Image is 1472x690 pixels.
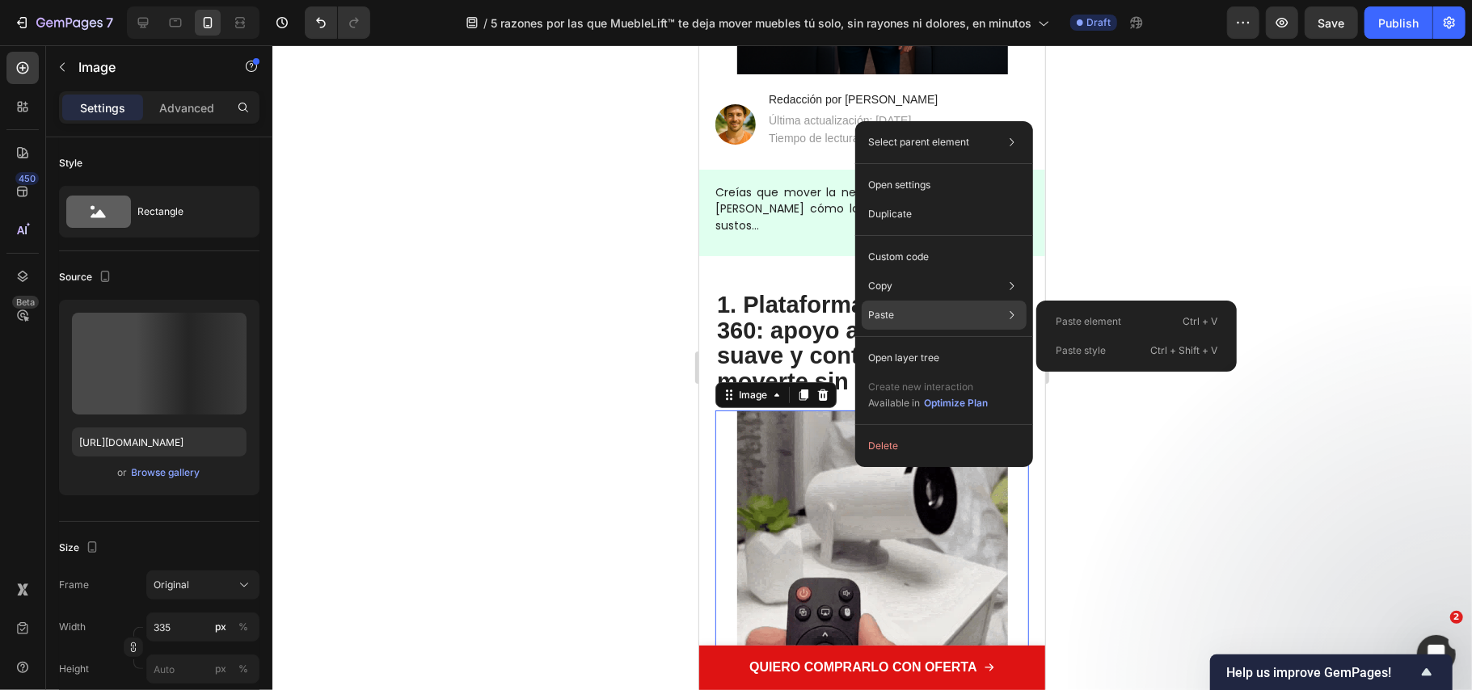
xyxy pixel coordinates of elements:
p: Settings [80,99,125,116]
span: / [483,15,487,32]
p: Ctrl + Shift + V [1150,343,1217,359]
span: or [118,463,128,482]
p: 7 [106,13,113,32]
label: Width [59,620,86,634]
label: Frame [59,578,89,592]
p: Image [78,57,216,77]
p: Duplicate [868,207,912,221]
img: preview-image [72,313,247,414]
button: Save [1305,6,1358,39]
p: Open settings [868,178,930,192]
p: Copy [868,279,892,293]
span: 2 [1450,611,1463,624]
p: Open layer tree [868,351,939,365]
div: Source [59,267,115,288]
div: px [215,620,226,634]
button: % [211,659,230,679]
p: Advanced [159,99,214,116]
button: % [211,617,230,637]
div: Size [59,537,102,559]
div: % [238,620,248,634]
button: px [234,659,253,679]
div: Style [59,156,82,170]
span: Available in [868,397,920,409]
div: px [215,662,226,676]
div: Browse gallery [132,465,200,480]
p: Create new interaction [868,379,989,395]
p: Select parent element [868,135,969,149]
button: Original [146,570,259,600]
span: Help us improve GemPages! [1226,665,1417,680]
button: 7 [6,6,120,39]
iframe: Intercom live chat [1417,635,1456,674]
div: Undo/Redo [305,6,370,39]
button: Show survey - Help us improve GemPages! [1226,663,1436,682]
p: Custom code [868,250,929,264]
iframe: Design area [699,45,1045,690]
p: Paste [868,308,894,322]
div: Optimize Plan [924,396,988,410]
input: px% [146,612,259,642]
button: Browse gallery [131,465,201,481]
button: Delete [862,431,1027,461]
div: Publish [1378,15,1419,32]
label: Height [59,662,89,676]
button: Optimize Plan [923,395,989,411]
div: % [238,662,248,676]
p: Ctrl + V [1183,313,1217,330]
p: Paste element [1056,314,1121,329]
div: 450 [15,172,39,185]
span: 5 razones por las que MuebleLift™ te deja mover muebles tú solo, sin rayones ni dolores, en minutos [491,15,1031,32]
span: Original [154,578,189,592]
button: px [234,617,253,637]
span: Save [1318,16,1345,30]
input: px% [146,654,259,684]
div: Rectangle [137,193,236,230]
input: https://example.com/image.jpg [72,427,247,456]
button: Publish [1364,6,1432,39]
div: Beta [12,296,39,309]
span: Draft [1086,15,1111,30]
p: Paste style [1056,343,1106,358]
